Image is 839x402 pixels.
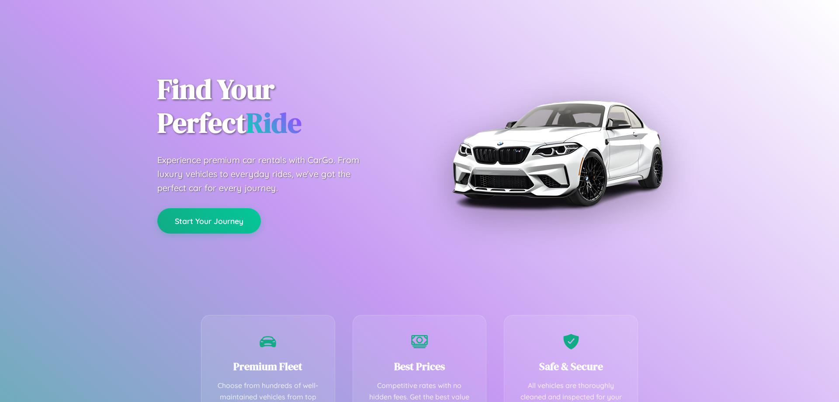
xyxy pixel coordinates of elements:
[157,153,376,195] p: Experience premium car rentals with CarGo. From luxury vehicles to everyday rides, we've got the ...
[246,104,302,142] span: Ride
[157,208,261,234] button: Start Your Journey
[366,359,473,374] h3: Best Prices
[448,44,666,262] img: Premium BMW car rental vehicle
[157,73,406,140] h1: Find Your Perfect
[215,359,322,374] h3: Premium Fleet
[517,359,624,374] h3: Safe & Secure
